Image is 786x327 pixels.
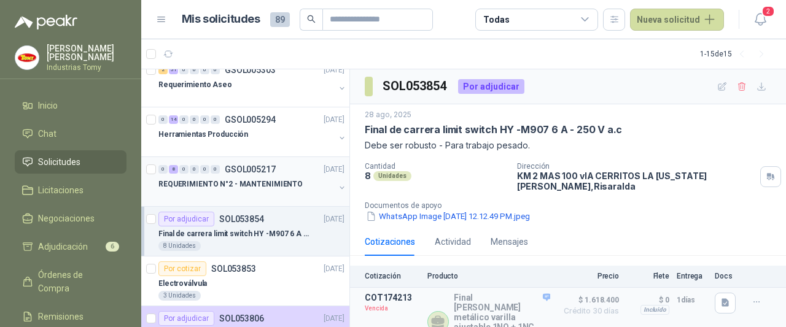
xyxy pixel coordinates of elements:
a: Adjudicación6 [15,235,126,258]
a: 0 14 0 0 0 0 GSOL005294[DATE] Herramientas Producción [158,112,347,152]
div: 0 [190,165,199,174]
a: Inicio [15,94,126,117]
p: SOL053854 [219,215,264,223]
span: Solicitudes [38,155,80,169]
h3: SOL053854 [383,77,448,96]
div: 0 [179,115,189,124]
p: Herramientas Producción [158,129,248,140]
a: Negociaciones [15,207,126,230]
a: 2 51 0 0 0 0 GSOL005303[DATE] Requerimiento Aseo [158,63,347,102]
div: 0 [179,165,189,174]
p: 1 días [677,293,707,307]
div: 0 [211,66,220,74]
a: Solicitudes [15,150,126,174]
a: Chat [15,122,126,145]
span: Remisiones [38,310,84,323]
p: Requerimiento Aseo [158,79,232,91]
div: Cotizaciones [365,235,415,248]
span: 89 [270,12,290,27]
div: 0 [211,115,220,124]
div: Incluido [640,305,669,315]
p: Final de carrera limit switch HY -M907 6 A - 250 V a.c [365,123,622,136]
span: Crédito 30 días [558,307,619,315]
p: $ 0 [626,293,669,307]
div: 0 [200,115,209,124]
p: Flete [626,272,669,280]
p: [DATE] [324,114,344,126]
p: 28 ago, 2025 [365,109,411,121]
p: Vencida [365,302,420,315]
span: Chat [38,127,56,140]
p: SOL053806 [219,314,264,323]
img: Company Logo [15,46,39,69]
span: Órdenes de Compra [38,268,115,295]
div: 0 [158,165,168,174]
p: Documentos de apoyo [365,201,781,210]
span: Negociaciones [38,212,95,225]
p: GSOL005303 [225,66,276,74]
div: 0 [179,66,189,74]
span: search [307,15,316,23]
div: Mensajes [491,235,528,248]
p: 8 [365,171,371,181]
div: 0 [190,66,199,74]
div: Por adjudicar [158,311,214,326]
p: Cotización [365,272,420,280]
div: Por adjudicar [458,79,524,94]
span: 2 [761,6,775,17]
a: Licitaciones [15,179,126,202]
p: [PERSON_NAME] [PERSON_NAME] [47,44,126,61]
span: Inicio [38,99,58,112]
p: REQUERIMIENTO N°2 - MANTENIMIENTO [158,179,303,190]
p: Cantidad [365,162,507,171]
div: 2 [158,66,168,74]
div: 0 [211,165,220,174]
button: Nueva solicitud [630,9,724,31]
a: Por adjudicarSOL053854[DATE] Final de carrera limit switch HY -M907 6 A - 250 V a.c8 Unidades [141,207,349,256]
div: 0 [200,165,209,174]
p: Precio [558,272,619,280]
p: [DATE] [324,214,344,225]
p: COT174213 [365,293,420,302]
div: 14 [169,115,178,124]
p: Entrega [677,272,707,280]
div: Actividad [435,235,471,248]
div: 0 [158,115,168,124]
p: Electroválvula [158,278,207,290]
div: 0 [200,66,209,74]
p: SOL053853 [211,264,256,273]
h1: Mis solicitudes [182,10,260,28]
p: Debe ser robusto - Para trabajo pesado. [365,139,771,152]
div: 8 [169,165,178,174]
p: [DATE] [324,263,344,275]
div: 3 Unidades [158,291,201,301]
img: Logo peakr [15,15,77,29]
p: Producto [427,272,550,280]
div: 8 Unidades [158,241,201,251]
div: 0 [190,115,199,124]
div: 1 - 15 de 15 [700,44,771,64]
p: [DATE] [324,64,344,76]
button: 2 [749,9,771,31]
span: Adjudicación [38,240,88,253]
p: Docs [715,272,739,280]
span: $ 1.618.400 [558,293,619,307]
a: Por cotizarSOL053853[DATE] Electroválvula3 Unidades [141,256,349,306]
p: GSOL005217 [225,165,276,174]
p: Industrias Tomy [47,64,126,71]
span: Licitaciones [38,183,84,197]
p: Dirección [517,162,755,171]
a: 0 8 0 0 0 0 GSOL005217[DATE] REQUERIMIENTO N°2 - MANTENIMIENTO [158,162,347,201]
div: Por adjudicar [158,212,214,226]
div: Por cotizar [158,261,206,276]
span: 6 [106,242,119,252]
div: Unidades [373,171,411,181]
p: Final de carrera limit switch HY -M907 6 A - 250 V a.c [158,228,311,240]
div: Todas [483,13,509,26]
p: [DATE] [324,164,344,175]
a: Órdenes de Compra [15,263,126,300]
p: KM 2 MAS 100 vIA CERRITOS LA [US_STATE] [PERSON_NAME] , Risaralda [517,171,755,191]
button: WhatsApp Image [DATE] 12.12.49 PM.jpeg [365,210,531,223]
div: 51 [169,66,178,74]
p: GSOL005294 [225,115,276,124]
